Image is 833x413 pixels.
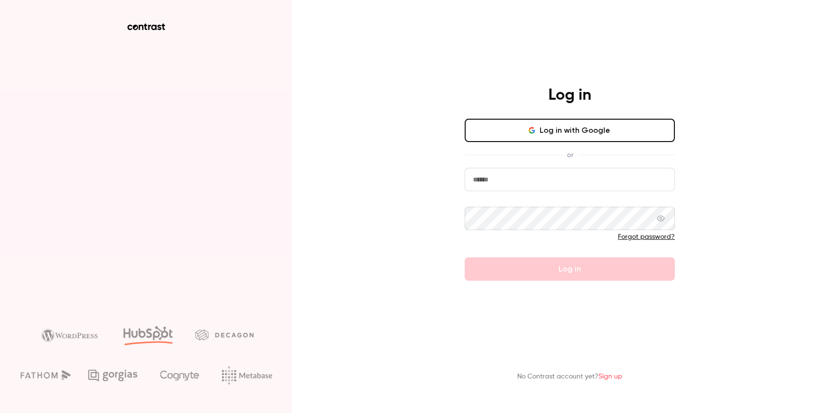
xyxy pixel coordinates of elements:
[618,233,675,240] a: Forgot password?
[517,372,622,382] p: No Contrast account yet?
[598,373,622,380] a: Sign up
[195,329,254,340] img: decagon
[465,119,675,142] button: Log in with Google
[562,150,578,160] span: or
[548,86,591,105] h4: Log in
